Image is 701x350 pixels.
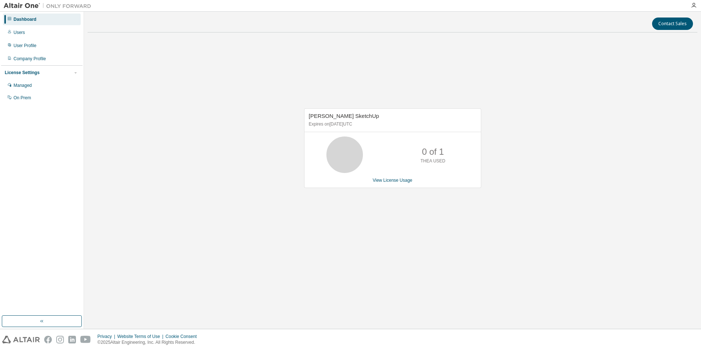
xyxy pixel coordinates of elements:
div: Privacy [97,334,117,339]
p: THEA USED [421,158,445,164]
div: Cookie Consent [165,334,201,339]
img: instagram.svg [56,336,64,343]
span: [PERSON_NAME] SketchUp [309,113,379,119]
button: Contact Sales [652,18,693,30]
img: linkedin.svg [68,336,76,343]
div: On Prem [14,95,31,101]
div: User Profile [14,43,37,49]
img: altair_logo.svg [2,336,40,343]
img: Altair One [4,2,95,9]
img: facebook.svg [44,336,52,343]
div: Dashboard [14,16,37,22]
img: youtube.svg [80,336,91,343]
div: Managed [14,82,32,88]
p: © 2025 Altair Engineering, Inc. All Rights Reserved. [97,339,201,346]
a: View License Usage [373,178,413,183]
p: 0 of 1 [422,146,444,158]
div: Company Profile [14,56,46,62]
div: License Settings [5,70,39,76]
p: Expires on [DATE] UTC [309,121,475,127]
div: Users [14,30,25,35]
div: Website Terms of Use [117,334,165,339]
